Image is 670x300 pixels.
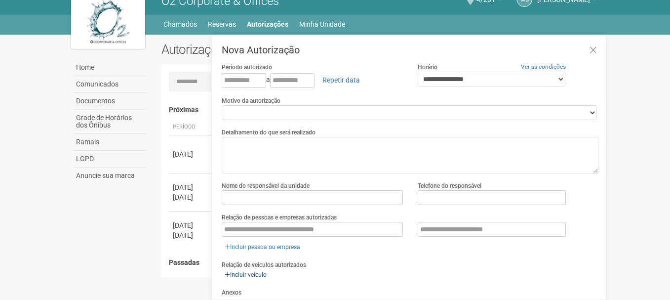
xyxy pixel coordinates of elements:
th: Período [169,119,213,135]
div: [DATE] [173,192,209,202]
a: Documentos [74,93,147,110]
h4: Próximas [169,106,592,114]
a: Comunicados [74,76,147,93]
a: Minha Unidade [299,17,345,31]
div: [DATE] [173,149,209,159]
a: Grade de Horários dos Ônibus [74,110,147,134]
div: [DATE] [173,182,209,192]
label: Horário [418,63,437,72]
a: Reservas [208,17,236,31]
h3: Nova Autorização [222,45,598,55]
a: Ver as condições [521,63,566,70]
label: Período autorizado [222,63,272,72]
a: Incluir pessoa ou empresa [222,242,303,253]
a: Anuncie sua marca [74,168,147,184]
label: Relação de pessoas e empresas autorizadas [222,213,337,222]
div: [DATE] [173,230,209,240]
label: Telefone do responsável [418,181,481,190]
a: Chamados [163,17,197,31]
a: LGPD [74,151,147,168]
h4: Passadas [169,259,592,266]
div: [DATE] [173,220,209,230]
a: Autorizações [247,17,288,31]
label: Anexos [222,288,241,297]
div: a [222,72,403,88]
label: Motivo da autorização [222,96,280,105]
a: Repetir data [316,72,366,88]
a: Home [74,59,147,76]
label: Detalhamento do que será realizado [222,128,315,137]
a: Ramais [74,134,147,151]
label: Nome do responsável da unidade [222,181,310,190]
label: Relação de veículos autorizados [222,260,306,269]
h2: Autorizações [161,42,373,57]
a: Incluir veículo [222,269,270,280]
